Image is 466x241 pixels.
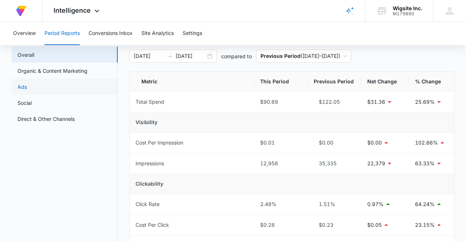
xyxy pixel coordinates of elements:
[260,221,302,229] div: $0.28
[17,83,27,91] a: Ads
[183,22,202,45] button: Settings
[260,159,302,167] div: 12,956
[167,53,173,59] span: to
[415,200,435,208] p: 64.24%
[314,98,356,106] div: $122.05
[141,22,174,45] button: Site Analytics
[415,98,435,106] p: 25.69%
[314,139,356,147] div: $0.00
[167,53,173,59] span: swap-right
[221,52,252,60] p: compared to
[308,72,361,92] th: Previous Period
[54,7,91,14] span: Intelligence
[17,99,32,107] a: Social
[361,72,409,92] th: Net Change
[176,52,206,60] input: End date
[136,139,183,147] div: Cost Per Impression
[17,51,34,59] a: Overall
[367,159,385,167] p: 22,379
[314,200,356,208] div: 1.51%
[415,139,438,147] p: 102.66%
[367,200,384,208] p: 0.97%
[17,67,87,75] a: Organic & Content Marketing
[409,72,454,92] th: % Change
[260,200,302,208] div: 2.48%
[13,22,36,45] button: Overview
[261,50,347,62] span: ( [DATE] – [DATE] )
[17,115,75,123] a: Direct & Other Channels
[260,98,302,106] div: $90.69
[130,72,254,92] th: Metric
[136,200,160,208] div: Click Rate
[130,112,454,133] td: Visibility
[254,72,308,92] th: This Period
[393,11,422,16] div: account id
[136,159,164,167] div: Impressions
[314,159,356,167] div: 35,335
[260,139,302,147] div: $0.01
[393,5,422,11] div: account name
[314,221,356,229] div: $0.23
[261,53,301,59] p: Previous Period
[44,22,80,45] button: Period Reports
[415,159,435,167] p: 63.33%
[134,52,164,60] input: Start date
[136,221,169,229] div: Cost Per Click
[15,4,28,17] img: Volusion
[89,22,133,45] button: Conversions Inbox
[367,221,382,229] p: $0.05
[415,221,435,229] p: 23.15%
[367,139,382,147] p: $0.00
[130,174,454,194] td: Clickability
[136,98,164,106] div: Total Spend
[367,98,385,106] p: $31.36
